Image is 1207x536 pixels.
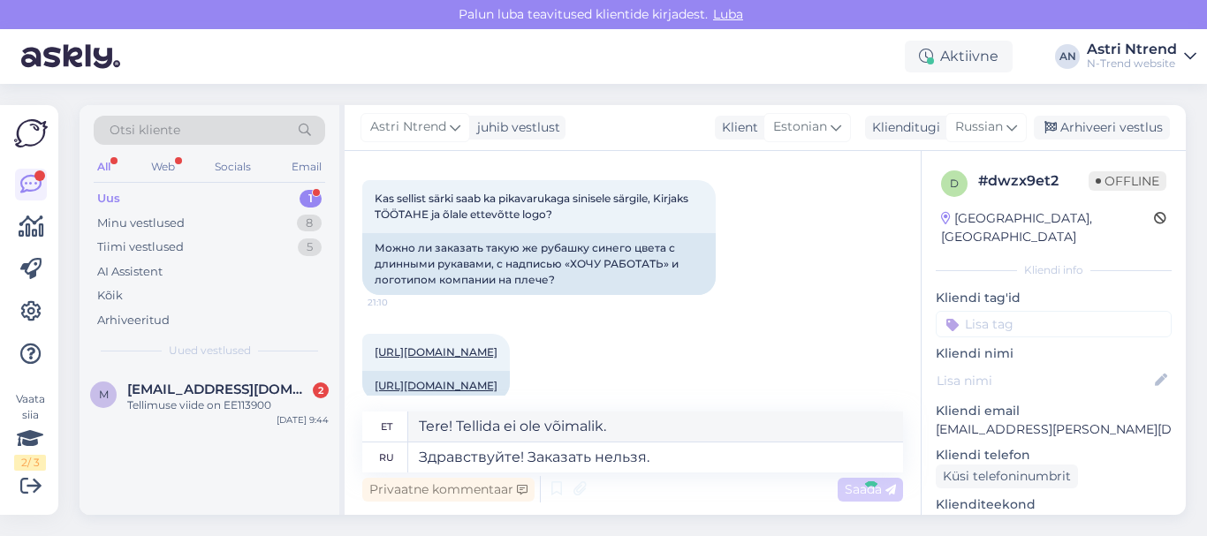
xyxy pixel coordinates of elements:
[978,170,1089,192] div: # dwzx9et2
[298,238,322,256] div: 5
[14,455,46,471] div: 2 / 3
[97,312,170,329] div: Arhiveeritud
[1089,171,1166,191] span: Offline
[936,446,1172,464] p: Kliendi telefon
[14,391,46,471] div: Vaata siia
[1055,44,1080,69] div: AN
[941,209,1154,246] div: [GEOGRAPHIC_DATA], [GEOGRAPHIC_DATA]
[905,41,1013,72] div: Aktiivne
[127,397,329,413] div: Tellimuse viide on EE113900
[375,192,691,221] span: Kas sellist särki saab ka pikavarukaga sinisele särgile, Kirjaks TÖÖTAHE ja õlale ettevõtte logo?
[277,413,329,427] div: [DATE] 9:44
[370,117,446,137] span: Astri Ntrend
[955,117,1003,137] span: Russian
[1087,42,1196,71] a: Astri NtrendN-Trend website
[865,118,940,137] div: Klienditugi
[127,381,311,397] span: maris.magedi@gmail.com
[1087,42,1177,57] div: Astri Ntrend
[375,379,497,392] a: [URL][DOMAIN_NAME]
[288,155,325,178] div: Email
[297,215,322,232] div: 8
[14,119,48,147] img: Askly Logo
[936,344,1172,363] p: Kliendi nimi
[97,263,163,281] div: AI Assistent
[936,262,1172,278] div: Kliendi info
[950,177,959,190] span: d
[773,117,827,137] span: Estonian
[97,238,184,256] div: Tiimi vestlused
[97,190,120,208] div: Uus
[300,190,322,208] div: 1
[936,289,1172,307] p: Kliendi tag'id
[936,464,1078,488] div: Küsi telefoninumbrit
[110,121,180,140] span: Otsi kliente
[169,343,251,359] span: Uued vestlused
[936,402,1172,420] p: Kliendi email
[470,118,560,137] div: juhib vestlust
[936,495,1172,514] p: Klienditeekond
[99,388,109,401] span: m
[936,420,1172,439] p: [EMAIL_ADDRESS][PERSON_NAME][DOMAIN_NAME]
[97,287,123,305] div: Kõik
[313,382,329,398] div: 2
[97,215,185,232] div: Minu vestlused
[937,371,1151,390] input: Lisa nimi
[375,345,497,359] a: [URL][DOMAIN_NAME]
[936,311,1172,337] input: Lisa tag
[1034,116,1170,140] div: Arhiveeri vestlus
[148,155,178,178] div: Web
[94,155,114,178] div: All
[708,6,748,22] span: Luba
[368,296,434,309] span: 21:10
[715,118,758,137] div: Klient
[362,233,716,295] div: Можно ли заказать такую ​​же рубашку синего цвета с длинными рукавами, с надписью «ХОЧУ РАБОТАТЬ»...
[1087,57,1177,71] div: N-Trend website
[211,155,254,178] div: Socials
